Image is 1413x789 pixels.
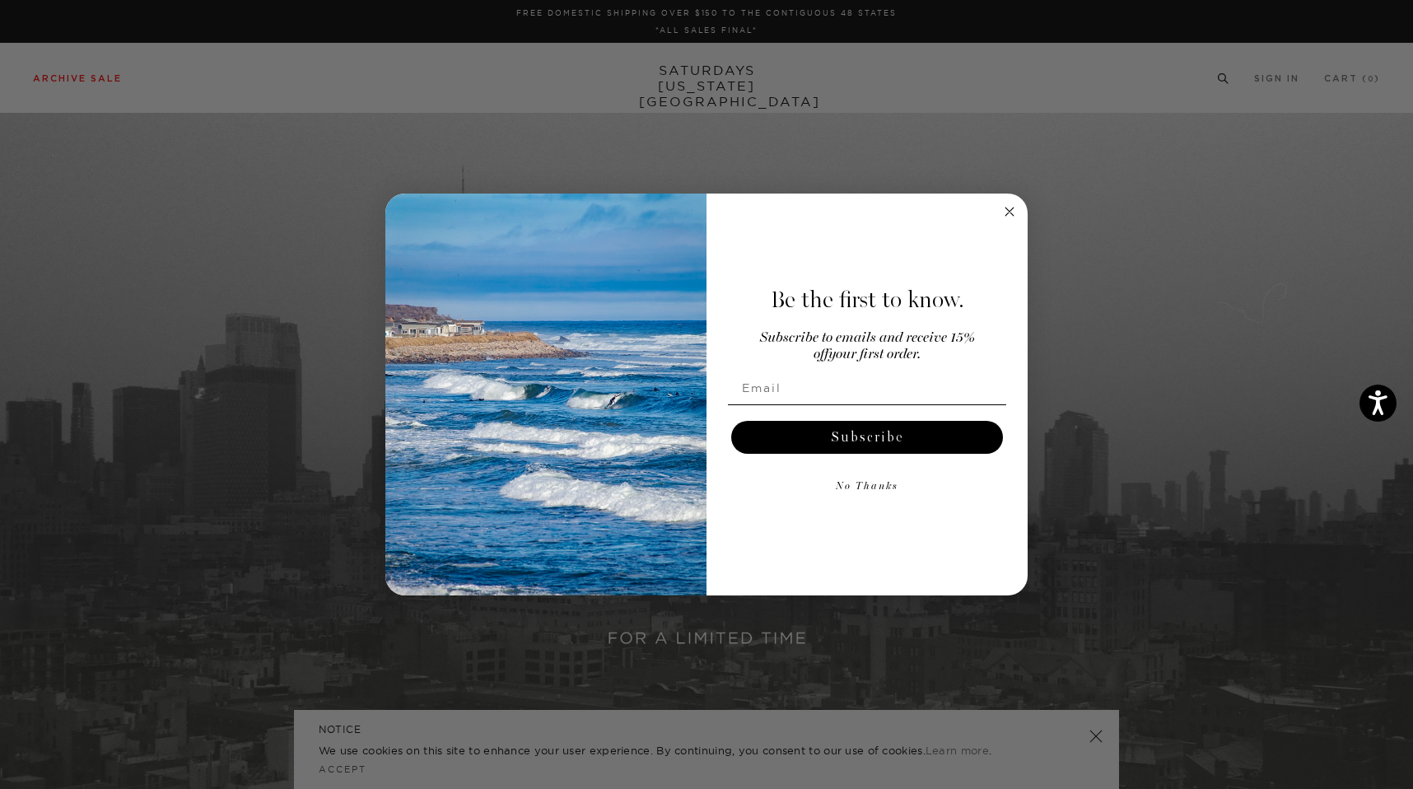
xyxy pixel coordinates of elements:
button: No Thanks [728,470,1006,503]
span: Be the first to know. [771,286,964,314]
img: underline [728,404,1006,405]
span: Subscribe to emails and receive 15% [760,331,975,345]
span: your first order. [828,348,921,362]
button: Subscribe [731,421,1003,454]
input: Email [728,371,1006,404]
span: off [814,348,828,362]
button: Close dialog [1000,202,1019,222]
img: 125c788d-000d-4f3e-b05a-1b92b2a23ec9.jpeg [385,194,706,595]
